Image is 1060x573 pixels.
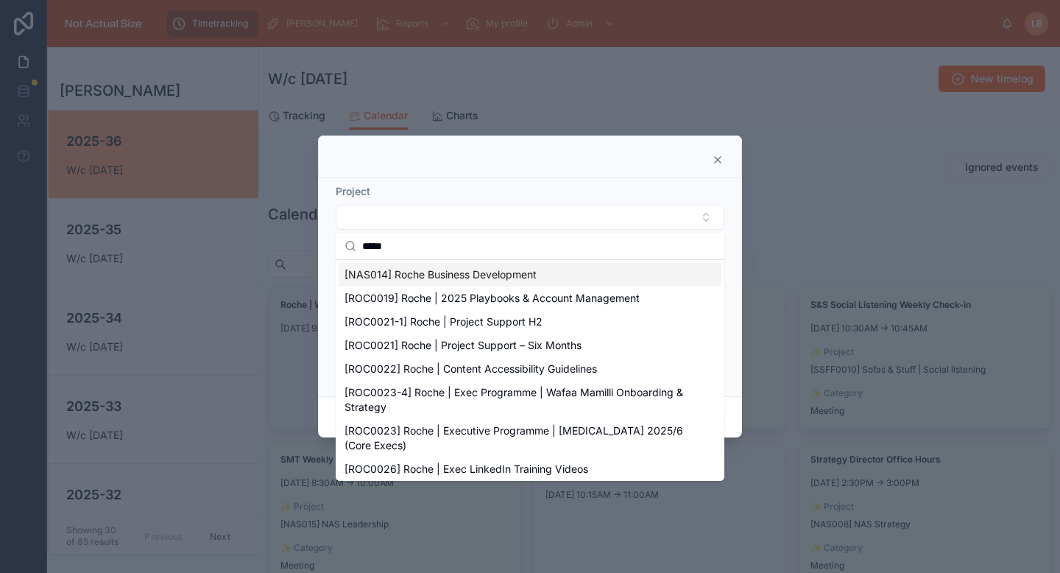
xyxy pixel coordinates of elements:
span: [ROC0021] Roche | Project Support – Six Months [344,338,582,353]
span: [ROC0019] Roche | 2025 Playbooks & Account Management [344,291,640,306]
span: [ROC0023-4] Roche | Exec Programme | Wafaa Mamilli Onboarding & Strategy [344,385,698,415]
span: [ROC0022] Roche | Content Accessibility Guidelines [344,362,597,376]
span: Project [336,185,370,197]
span: [ROC0021-1] Roche | Project Support H2 [344,314,543,329]
span: [ROC0026] Roche | Exec LinkedIn Training Videos [344,462,588,477]
div: Suggestions [336,260,724,481]
button: Select Button [336,205,724,230]
span: [NAS014] Roche Business Development [344,267,537,282]
span: [ROC0023] Roche | Executive Programme | [MEDICAL_DATA] 2025/6 (Core Execs) [344,423,698,453]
